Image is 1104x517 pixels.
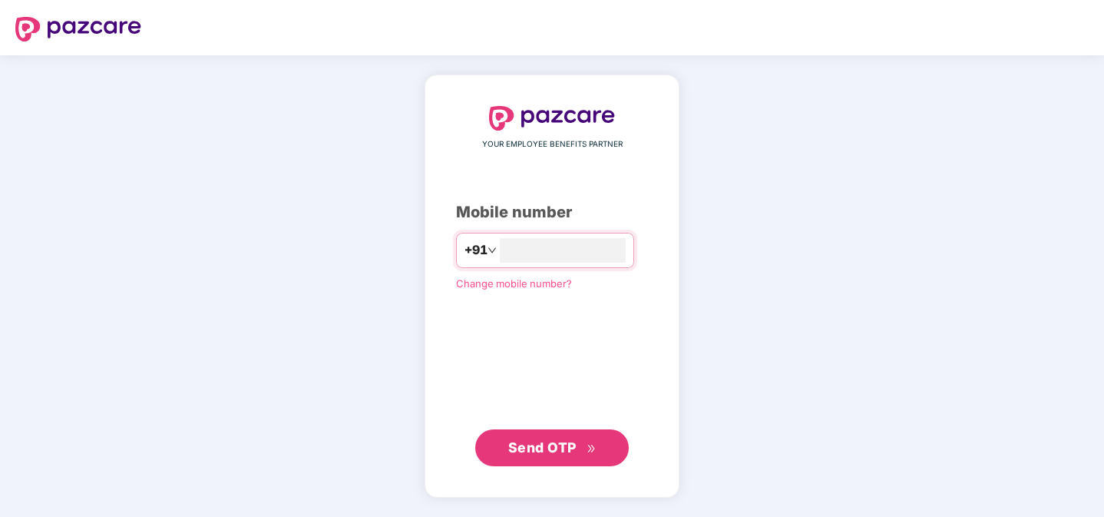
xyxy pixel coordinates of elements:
[464,240,488,260] span: +91
[587,444,597,454] span: double-right
[456,277,572,290] a: Change mobile number?
[488,246,497,255] span: down
[15,17,141,41] img: logo
[489,106,615,131] img: logo
[456,201,648,224] div: Mobile number
[475,429,629,466] button: Send OTPdouble-right
[482,138,623,151] span: YOUR EMPLOYEE BENEFITS PARTNER
[508,439,577,456] span: Send OTP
